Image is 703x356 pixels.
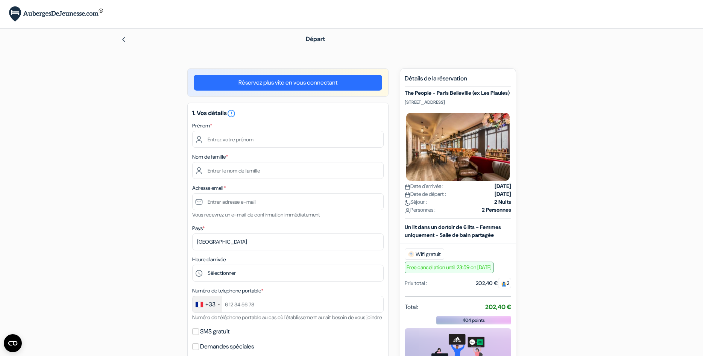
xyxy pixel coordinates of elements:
[405,224,501,238] b: Un lit dans un dortoir de 6 lits - Femmes uniquement - Salle de bain partagée
[4,334,22,352] button: Ouvrir le widget CMP
[501,281,507,287] img: guest.svg
[405,192,410,198] img: calendar.svg
[192,153,228,161] label: Nom de famille
[495,190,511,198] strong: [DATE]
[485,303,511,311] strong: 202,40 €
[495,182,511,190] strong: [DATE]
[482,206,511,214] strong: 2 Personnes
[463,317,485,324] span: 404 points
[227,109,236,118] i: error_outline
[9,6,103,22] img: AubergesDeJeunesse.com
[193,296,222,312] div: France: +33
[405,75,511,87] h5: Détails de la réservation
[194,75,382,91] a: Réservez plus vite en vous connectant
[192,131,384,148] input: Entrez votre prénom
[192,122,212,130] label: Prénom
[192,296,384,313] input: 6 12 34 56 78
[200,341,254,352] label: Demandes spéciales
[476,279,511,287] div: 202,40 €
[405,262,493,273] span: Free cancellation until 23:59 on [DATE]
[405,279,427,287] div: Prix total :
[405,200,410,206] img: moon.svg
[405,182,443,190] span: Date d'arrivée :
[405,184,410,190] img: calendar.svg
[200,326,229,337] label: SMS gratuit
[548,8,695,132] iframe: Boîte de dialogue "Se connecter avec Google"
[121,36,127,42] img: left_arrow.svg
[405,190,446,198] span: Date de départ :
[227,109,236,117] a: error_outline
[405,90,511,96] h5: The People - Paris Belleville (ex Les Piaules)
[192,287,263,295] label: Numéro de telephone portable
[405,303,418,312] span: Total:
[306,35,325,43] span: Départ
[192,109,384,118] h5: 1. Vos détails
[405,208,410,214] img: user_icon.svg
[405,99,511,105] p: [STREET_ADDRESS]
[498,278,511,288] span: 2
[405,198,427,206] span: Séjour :
[192,256,226,264] label: Heure d'arrivée
[192,184,226,192] label: Adresse email
[494,198,511,206] strong: 2 Nuits
[408,251,414,257] img: free_wifi.svg
[192,162,384,179] input: Entrer le nom de famille
[205,300,216,309] div: +33
[192,314,382,321] small: Numéro de téléphone portable au cas où l'établissement aurait besoin de vous joindre
[405,206,436,214] span: Personnes :
[192,193,384,210] input: Entrer adresse e-mail
[405,248,444,260] span: Wifi gratuit
[192,224,205,232] label: Pays
[192,211,320,218] small: Vous recevrez un e-mail de confirmation immédiatement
